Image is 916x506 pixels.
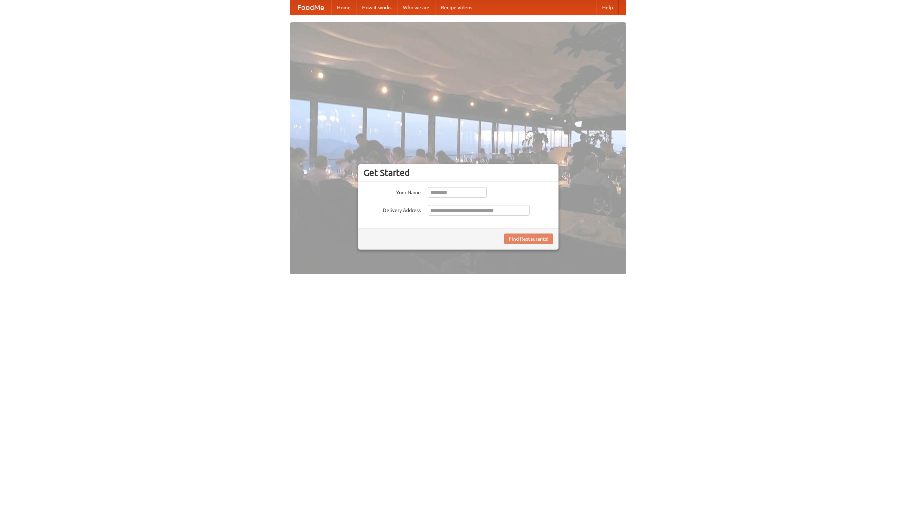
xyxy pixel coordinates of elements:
a: Help [596,0,619,15]
h3: Get Started [364,167,553,178]
a: How it works [356,0,397,15]
label: Delivery Address [364,205,421,214]
a: FoodMe [290,0,331,15]
a: Recipe videos [435,0,478,15]
a: Home [331,0,356,15]
a: Who we are [397,0,435,15]
button: Find Restaurants! [504,234,553,244]
label: Your Name [364,187,421,196]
